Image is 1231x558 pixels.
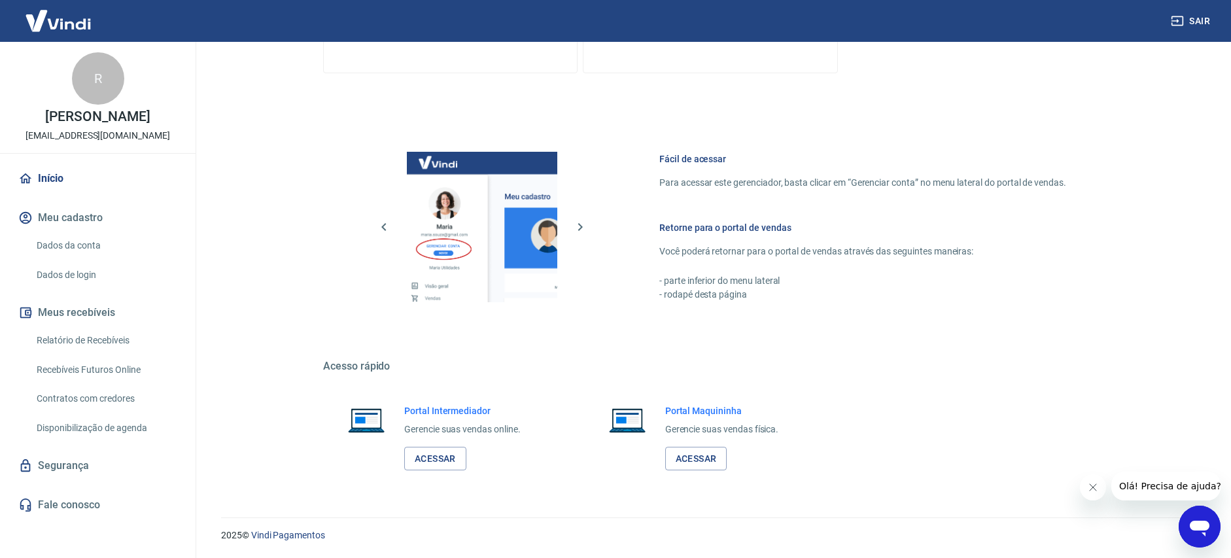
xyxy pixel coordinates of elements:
[1080,474,1106,500] iframe: Fechar mensagem
[16,451,180,480] a: Segurança
[31,385,180,412] a: Contratos com credores
[31,262,180,288] a: Dados de login
[16,164,180,193] a: Início
[16,491,180,519] a: Fale conosco
[8,9,110,20] span: Olá! Precisa de ajuda?
[404,404,521,417] h6: Portal Intermediador
[1111,472,1221,500] iframe: Mensagem da empresa
[31,232,180,259] a: Dados da conta
[659,288,1066,302] p: - rodapé desta página
[600,404,655,436] img: Imagem de um notebook aberto
[665,404,779,417] h6: Portal Maquininha
[221,529,1200,542] p: 2025 ©
[1179,506,1221,548] iframe: Botão para abrir a janela de mensagens
[665,423,779,436] p: Gerencie suas vendas física.
[16,203,180,232] button: Meu cadastro
[339,404,394,436] img: Imagem de um notebook aberto
[16,298,180,327] button: Meus recebíveis
[659,152,1066,166] h6: Fácil de acessar
[659,245,1066,258] p: Você poderá retornar para o portal de vendas através das seguintes maneiras:
[1168,9,1215,33] button: Sair
[407,152,557,302] img: Imagem da dashboard mostrando o botão de gerenciar conta na sidebar no lado esquerdo
[31,415,180,442] a: Disponibilização de agenda
[16,1,101,41] img: Vindi
[665,447,727,471] a: Acessar
[251,530,325,540] a: Vindi Pagamentos
[659,176,1066,190] p: Para acessar este gerenciador, basta clicar em “Gerenciar conta” no menu lateral do portal de ven...
[404,423,521,436] p: Gerencie suas vendas online.
[404,447,466,471] a: Acessar
[31,357,180,383] a: Recebíveis Futuros Online
[26,129,170,143] p: [EMAIL_ADDRESS][DOMAIN_NAME]
[659,221,1066,234] h6: Retorne para o portal de vendas
[323,360,1098,373] h5: Acesso rápido
[45,110,150,124] p: [PERSON_NAME]
[72,52,124,105] div: R
[31,327,180,354] a: Relatório de Recebíveis
[659,274,1066,288] p: - parte inferior do menu lateral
